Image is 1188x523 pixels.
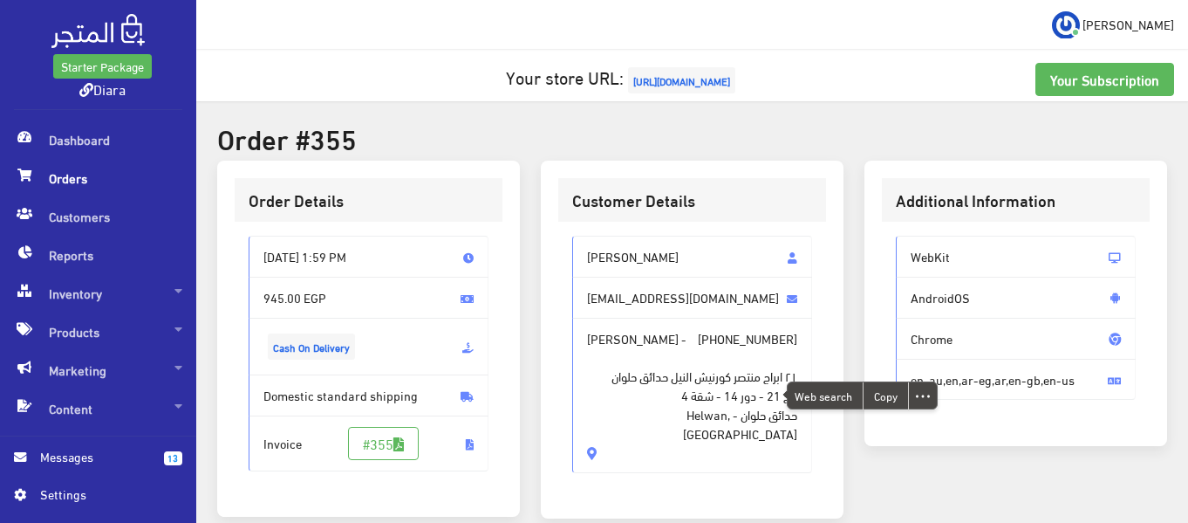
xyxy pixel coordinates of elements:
span: Marketing [14,351,182,389]
span: 13 [164,451,182,465]
a: 13 Messages [14,447,182,485]
span: [PERSON_NAME] [1082,13,1174,35]
span: [PERSON_NAME] [572,236,812,278]
iframe: Drift Widget Chat Controller [1101,403,1167,470]
span: [PERSON_NAME] - [572,318,812,473]
span: Cash On Delivery [268,334,355,360]
a: ... [PERSON_NAME] [1052,10,1174,38]
span: Customers [14,197,182,236]
span: [DATE] 1:59 PM [249,236,488,278]
a: Your Subscription [1035,63,1174,96]
span: [EMAIL_ADDRESS][DOMAIN_NAME] [572,277,812,319]
a: Diara [79,76,126,101]
span: Content [14,389,182,428]
img: . [51,14,145,48]
span: [URL][DOMAIN_NAME] [628,67,735,93]
a: Starter Package [53,54,152,79]
span: Orders [14,159,182,197]
span: ٢١ ابراج منتصر كورنيش النيل حدائق حلوان برج 21 - دور 14 - شقة 4 حدائق حلوان - Helwan, [GEOGRAPHIC... [587,348,797,444]
span: Products [14,313,182,351]
span: Chrome [896,318,1136,360]
h3: Order Details [249,192,488,209]
div: Copy [864,382,908,409]
span: WebKit [896,236,1136,278]
span: Invoice [249,416,488,471]
span: Settings [40,485,167,504]
span: Web search [788,382,863,409]
h3: Additional Information [896,192,1136,209]
a: Settings [14,485,182,513]
span: Domestic standard shipping [249,375,488,416]
span: AndroidOS [896,277,1136,319]
a: #355 [348,427,419,460]
span: [PHONE_NUMBER] [698,329,797,348]
span: 945.00 EGP [249,277,488,319]
a: Your store URL:[URL][DOMAIN_NAME] [506,60,740,93]
h3: Customer Details [572,192,812,209]
span: en-au,en,ar-eg,ar,en-gb,en-us [896,359,1136,401]
span: Inventory [14,274,182,313]
span: Messages [40,447,150,466]
h2: Order #355 [217,122,1167,153]
img: ... [1052,11,1080,39]
span: Dashboard [14,120,182,159]
span: Reports [14,236,182,274]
